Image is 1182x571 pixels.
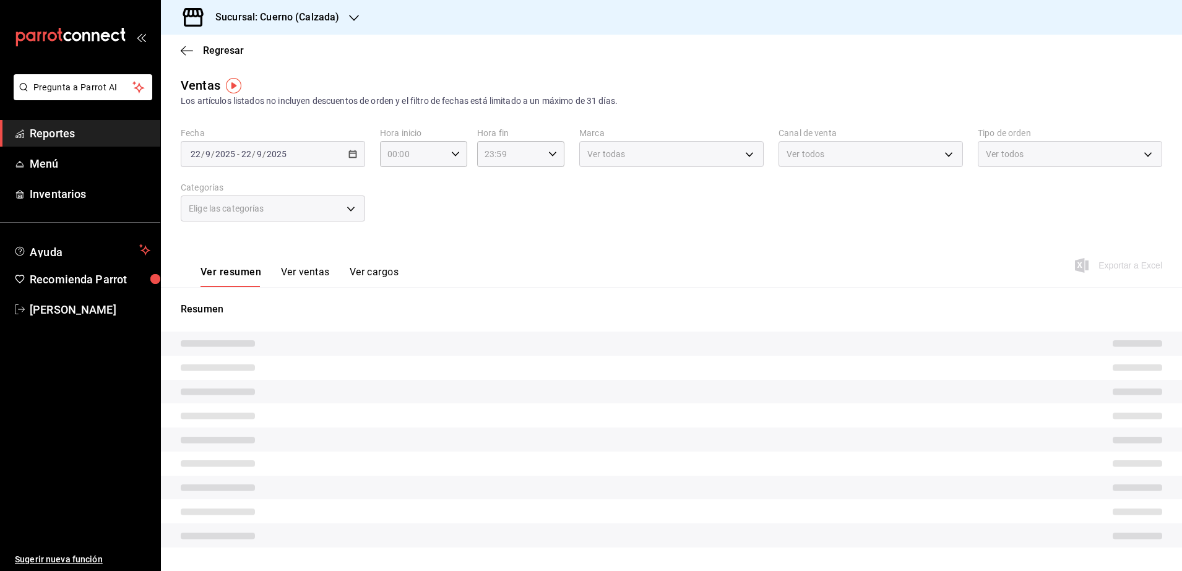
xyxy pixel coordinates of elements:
span: Menú [30,155,150,172]
span: Ver todas [587,148,625,160]
span: / [252,149,256,159]
span: Regresar [203,45,244,56]
div: Ventas [181,76,220,95]
span: Recomienda Parrot [30,271,150,288]
span: Ayuda [30,243,134,257]
span: / [211,149,215,159]
span: [PERSON_NAME] [30,301,150,318]
label: Marca [579,129,764,137]
a: Pregunta a Parrot AI [9,90,152,103]
input: ---- [266,149,287,159]
span: Sugerir nueva función [15,553,150,566]
input: -- [256,149,262,159]
label: Fecha [181,129,365,137]
span: / [201,149,205,159]
input: -- [241,149,252,159]
input: -- [205,149,211,159]
span: Ver todos [986,148,1024,160]
span: Ver todos [787,148,824,160]
span: / [262,149,266,159]
div: Los artículos listados no incluyen descuentos de orden y el filtro de fechas está limitado a un m... [181,95,1162,108]
input: ---- [215,149,236,159]
label: Hora inicio [380,129,467,137]
button: Pregunta a Parrot AI [14,74,152,100]
button: open_drawer_menu [136,32,146,42]
h3: Sucursal: Cuerno (Calzada) [205,10,339,25]
label: Tipo de orden [978,129,1162,137]
label: Categorías [181,183,365,192]
label: Canal de venta [779,129,963,137]
div: navigation tabs [201,266,399,287]
button: Ver ventas [281,266,330,287]
img: Tooltip marker [226,78,241,93]
button: Regresar [181,45,244,56]
span: Inventarios [30,186,150,202]
button: Ver resumen [201,266,261,287]
span: - [237,149,239,159]
span: Reportes [30,125,150,142]
input: -- [190,149,201,159]
span: Pregunta a Parrot AI [33,81,133,94]
span: Elige las categorías [189,202,264,215]
label: Hora fin [477,129,564,137]
button: Ver cargos [350,266,399,287]
p: Resumen [181,302,1162,317]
